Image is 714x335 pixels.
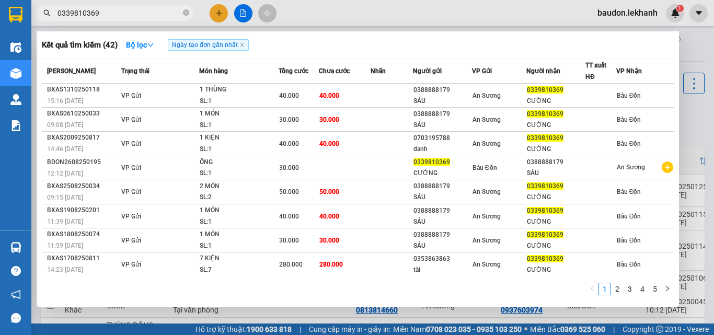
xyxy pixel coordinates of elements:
[637,283,648,295] a: 4
[319,92,339,99] span: 40.000
[47,181,118,192] div: BXAS2508250034
[200,108,278,120] div: 1 MÓN
[121,140,141,147] span: VP Gửi
[279,92,299,99] span: 40.000
[472,67,492,75] span: VP Gửi
[319,188,339,195] span: 50.000
[279,237,299,244] span: 30.000
[527,168,585,179] div: SÁU
[527,216,585,227] div: CƯỜNG
[319,237,339,244] span: 30.000
[413,109,471,120] div: 0388888179
[47,97,83,105] span: 15:16 [DATE]
[413,205,471,216] div: 0388888179
[371,67,386,75] span: Nhãn
[413,85,471,96] div: 0388888179
[100,47,184,61] div: 0938214449
[200,253,278,264] div: 7 KIỆN
[319,261,343,268] span: 280.000
[413,158,450,166] span: 0339810369
[200,216,278,228] div: SL: 1
[47,218,83,225] span: 11:39 [DATE]
[617,140,641,147] span: Bàu Đồn
[319,213,339,220] span: 40.000
[10,68,21,79] img: warehouse-icon
[279,164,299,171] span: 30.000
[661,283,674,295] button: right
[47,229,118,240] div: BXAS1808250074
[527,231,563,238] span: 0339810369
[617,116,641,123] span: Bàu Đồn
[121,213,141,220] span: VP Gửi
[473,261,501,268] span: An Sương
[413,240,471,251] div: SÁU
[11,313,21,323] span: message
[527,264,585,275] div: CƯỜNG
[121,164,141,171] span: VP Gửi
[183,9,189,16] span: close-circle
[9,34,93,49] div: 0777792793
[47,205,118,216] div: BXAS1908250201
[527,120,585,131] div: CƯỜNG
[527,157,585,168] div: 0388888179
[200,144,278,155] div: SL: 1
[43,9,51,17] span: search
[47,145,83,153] span: 14:46 [DATE]
[121,237,141,244] span: VP Gửi
[599,283,611,295] a: 1
[527,255,563,262] span: 0339810369
[617,92,641,99] span: Bàu Đồn
[527,110,563,118] span: 0339810369
[473,188,501,195] span: An Sương
[200,264,278,276] div: SL: 7
[413,168,471,179] div: CƯỜNG
[413,133,471,144] div: 0703195788
[10,42,21,53] img: warehouse-icon
[617,164,645,171] span: An Sương
[279,188,299,195] span: 50.000
[413,181,471,192] div: 0388888179
[662,161,673,173] span: plus-circle
[279,213,299,220] span: 40.000
[9,21,93,34] div: PHONG
[413,96,471,107] div: SÁU
[624,283,636,295] a: 3
[118,37,163,53] button: Bộ lọcdown
[473,116,501,123] span: An Sương
[121,67,149,75] span: Trạng thái
[617,237,641,244] span: Bàu Đồn
[526,67,560,75] span: Người nhận
[47,242,83,249] span: 11:59 [DATE]
[200,96,278,107] div: SL: 1
[121,261,141,268] span: VP Gửi
[413,192,471,203] div: SÁU
[527,86,563,94] span: 0339810369
[649,283,661,295] li: 5
[200,192,278,203] div: SL: 2
[239,42,245,48] span: close
[473,92,501,99] span: An Sương
[527,96,585,107] div: CƯỜNG
[47,170,83,177] span: 12:12 [DATE]
[168,39,249,51] span: Ngày tạo đơn gần nhất
[47,67,96,75] span: [PERSON_NAME]
[527,134,563,142] span: 0339810369
[200,168,278,179] div: SL: 1
[147,41,154,49] span: down
[200,120,278,131] div: SL: 1
[57,7,181,19] input: Tìm tên, số ĐT hoặc mã đơn
[611,283,624,295] li: 2
[413,67,442,75] span: Người gửi
[473,164,497,171] span: Bàu Đồn
[47,157,118,168] div: BDON2608250195
[413,229,471,240] div: 0388888179
[199,67,228,75] span: Món hàng
[319,67,350,75] span: Chưa cước
[586,283,598,295] button: left
[200,181,278,192] div: 2 MÓN
[527,182,563,190] span: 0339810369
[617,188,641,195] span: Bàu Đồn
[47,84,118,95] div: BXAS1310250118
[612,283,623,295] a: 2
[527,144,585,155] div: CƯỜNG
